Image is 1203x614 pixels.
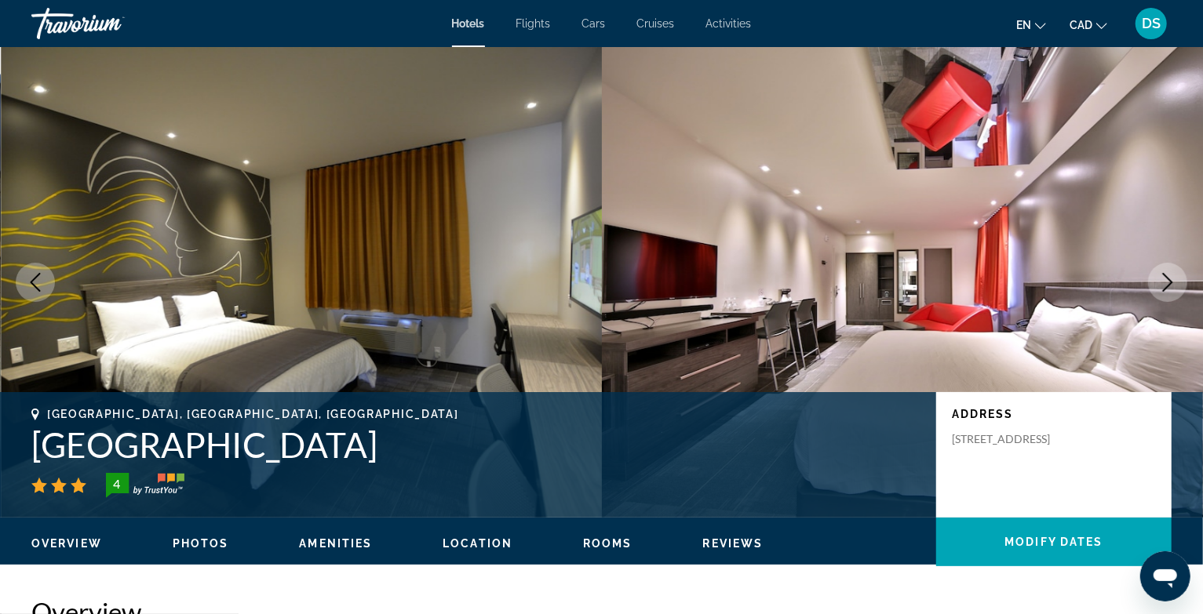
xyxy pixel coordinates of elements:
button: Change language [1016,13,1046,36]
a: Travorium [31,3,188,44]
span: Reviews [703,537,764,550]
a: Cruises [637,17,675,30]
button: Change currency [1070,13,1107,36]
a: Hotels [452,17,485,30]
span: Rooms [583,537,632,550]
a: Activities [706,17,752,30]
span: Photos [173,537,229,550]
img: tab_keywords_by_traffic_grey.svg [156,91,169,104]
button: Previous image [16,263,55,302]
div: v 4.0.25 [44,25,77,38]
span: Amenities [299,537,372,550]
button: Photos [173,536,229,550]
button: Next image [1148,263,1187,302]
button: Rooms [583,536,632,550]
a: Cars [582,17,606,30]
button: Reviews [703,536,764,550]
span: en [1016,19,1031,31]
img: TrustYou guest rating badge [106,473,184,498]
button: User Menu [1131,7,1172,40]
span: Overview [31,537,102,550]
a: Flights [516,17,551,30]
img: website_grey.svg [25,41,38,53]
button: Overview [31,536,102,550]
iframe: Button to launch messaging window [1140,551,1190,601]
div: Domain: [DOMAIN_NAME] [41,41,173,53]
button: Modify Dates [936,518,1172,566]
img: logo_orange.svg [25,25,38,38]
div: Domain Overview [60,93,140,103]
p: [STREET_ADDRESS] [952,432,1077,446]
div: 4 [101,474,133,493]
img: tab_domain_overview_orange.svg [42,91,55,104]
button: Amenities [299,536,372,550]
span: CAD [1070,19,1092,31]
h1: [GEOGRAPHIC_DATA] [31,424,920,465]
div: Keywords by Traffic [173,93,264,103]
button: Location [443,536,512,550]
span: Location [443,537,512,550]
span: [GEOGRAPHIC_DATA], [GEOGRAPHIC_DATA], [GEOGRAPHIC_DATA] [47,408,458,420]
span: Modify Dates [1004,536,1103,548]
span: DS [1142,16,1161,31]
p: Address [952,408,1156,420]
